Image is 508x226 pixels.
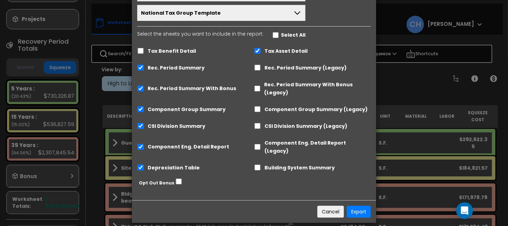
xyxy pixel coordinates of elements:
label: Select All [281,31,305,39]
label: Component Eng. Detail Report [148,143,229,151]
label: Building System Summary [264,164,335,172]
label: Component Group Summary (Legacy) [264,105,368,114]
p: Select the sheets you want to include in the report: [137,30,263,38]
button: Export [347,206,371,218]
label: Rec. Period Summary (Legacy) [264,64,347,72]
label: Component Group Summary [148,105,226,114]
label: Opt Out Bonus [139,179,174,187]
label: Component Eng. Detail Report (Legacy) [264,139,371,155]
label: Depreciation Table [148,164,200,172]
div: Open Intercom Messenger [456,202,473,219]
span: National Tax Group Template [141,9,221,16]
label: Tax Asset Detail [264,47,308,55]
label: Rec. Period Summary With Bonus (Legacy) [264,81,371,97]
input: Select the sheets you want to include in the report:Select All [272,32,279,38]
label: CSI Division Summary [148,122,205,130]
label: CSI Division Summary (Legacy) [264,122,347,130]
button: Cancel [317,206,344,218]
button: National Tax Group Template [137,5,305,21]
label: Rec. Period Summary [148,64,205,72]
label: Rec. Period Summary With Bonus [148,85,236,93]
label: Tax Benefit Detail [148,47,196,55]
